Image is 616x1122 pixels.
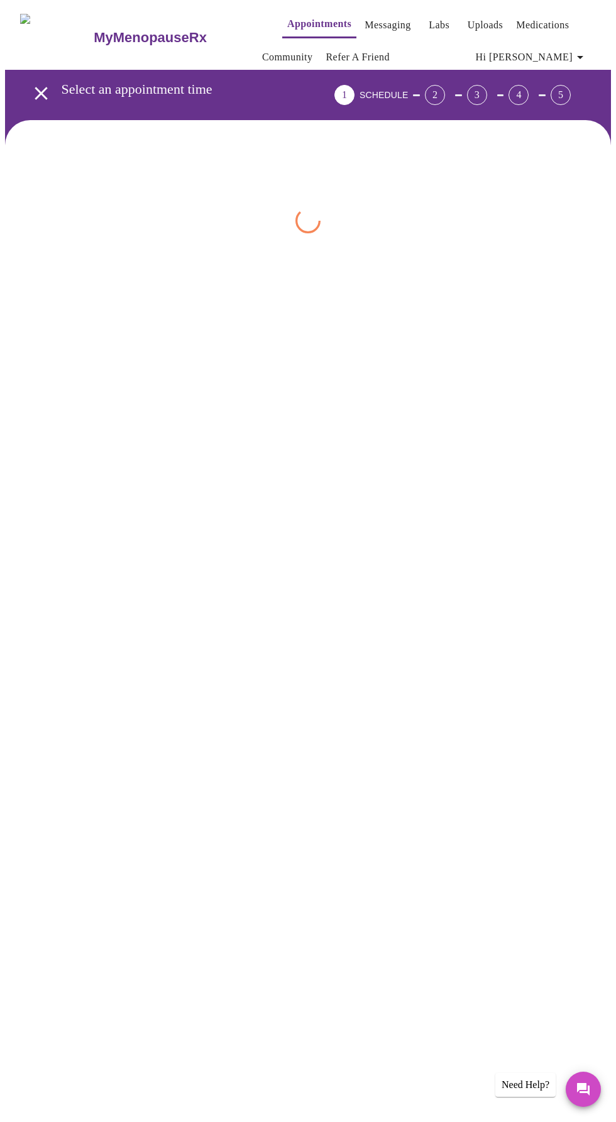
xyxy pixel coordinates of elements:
[365,16,410,34] a: Messaging
[62,81,265,97] h3: Select an appointment time
[23,75,60,112] button: open drawer
[429,16,449,34] a: Labs
[495,1073,556,1097] div: Need Help?
[566,1072,601,1107] button: Messages
[360,13,415,38] button: Messaging
[511,13,574,38] button: Medications
[360,90,408,100] span: SCHEDULE
[516,16,569,34] a: Medications
[94,30,207,46] h3: MyMenopauseRx
[468,16,503,34] a: Uploads
[509,85,529,105] div: 4
[262,48,313,66] a: Community
[467,85,487,105] div: 3
[282,11,356,38] button: Appointments
[287,15,351,33] a: Appointments
[471,45,593,70] button: Hi [PERSON_NAME]
[425,85,445,105] div: 2
[419,13,459,38] button: Labs
[334,85,355,105] div: 1
[20,14,92,61] img: MyMenopauseRx Logo
[92,16,257,60] a: MyMenopauseRx
[463,13,509,38] button: Uploads
[257,45,318,70] button: Community
[321,45,395,70] button: Refer a Friend
[326,48,390,66] a: Refer a Friend
[476,48,588,66] span: Hi [PERSON_NAME]
[551,85,571,105] div: 5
